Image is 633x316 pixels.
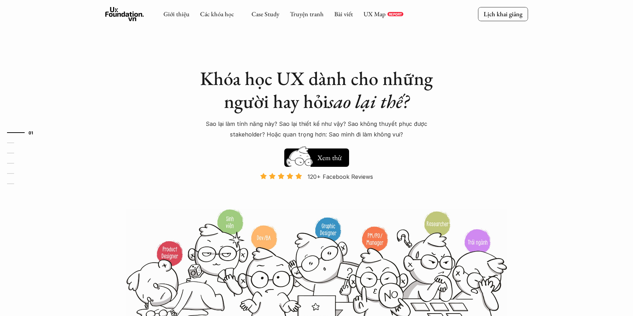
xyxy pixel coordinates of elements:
a: Các khóa học [200,10,234,18]
p: REPORT [389,12,402,16]
h1: Khóa học UX dành cho những người hay hỏi [193,67,440,113]
strong: 01 [29,130,33,135]
h5: Xem thử [317,153,343,163]
a: Lịch khai giảng [478,7,528,21]
a: REPORT [387,12,403,16]
a: Bài viết [334,10,353,18]
em: sao lại thế? [328,89,409,114]
a: UX Map [364,10,386,18]
a: Giới thiệu [163,10,190,18]
p: 120+ Facebook Reviews [308,171,373,182]
a: Xem thử [284,145,349,167]
a: Truyện tranh [290,10,324,18]
p: Sao lại làm tính năng này? Sao lại thiết kế như vậy? Sao không thuyết phục được stakeholder? Hoặc... [193,119,440,140]
a: Case Study [252,10,279,18]
p: Lịch khai giảng [484,10,522,18]
a: 120+ Facebook Reviews [254,172,379,208]
a: 01 [7,128,41,137]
